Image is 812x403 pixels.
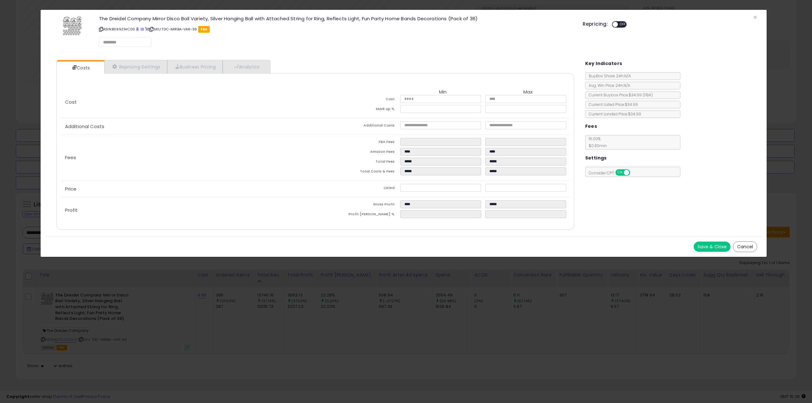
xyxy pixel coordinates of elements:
[145,27,148,32] a: Your listing only
[586,102,638,107] span: Current Listed Price: $34.99
[104,60,167,73] a: Repricing Settings
[485,89,570,95] th: Max
[315,184,400,194] td: Listed
[400,89,485,95] th: Min
[60,155,315,160] p: Fees
[586,170,638,176] span: Consider CPT:
[629,170,639,175] span: OFF
[585,122,597,130] h5: Fees
[585,60,622,68] h5: Key Indicators
[733,241,757,252] button: Cancel
[315,167,400,177] td: Total Costs & Fees
[63,16,82,35] img: 51ssIZ5uVwL._SL60_.jpg
[583,22,608,27] h5: Repricing:
[629,92,653,98] span: $34.99
[315,105,400,115] td: Mark up %
[60,186,315,192] p: Price
[315,200,400,210] td: Gross Profit
[586,136,607,148] span: 15.00 %
[315,210,400,220] td: Profit [PERSON_NAME] %
[60,124,315,129] p: Additional Costs
[586,111,641,117] span: Current Landed Price: $34.99
[60,208,315,213] p: Profit
[136,27,139,32] a: BuyBox page
[315,158,400,167] td: Total Fees
[315,95,400,105] td: Cost
[315,148,400,158] td: Amazon Fees
[694,242,730,252] button: Save & Close
[586,83,630,88] span: Avg. Win Price 24h: N/A
[60,100,315,105] p: Cost
[99,24,573,34] p: ASIN: B099Z1HCD3 | SKU: TDC-MIRBA-VAR-36
[141,27,144,32] a: All offer listings
[586,143,607,148] span: $0.30 min
[223,60,270,73] a: Analytics
[315,121,400,131] td: Additional Costs
[616,170,624,175] span: ON
[643,92,653,98] span: ( FBA )
[315,138,400,148] td: FBA Fees
[618,22,628,27] span: OFF
[586,73,631,79] span: BuyBox Share 24h: N/A
[167,60,223,73] a: Business Pricing
[585,154,607,162] h5: Settings
[753,13,757,22] span: ×
[57,62,104,74] a: Costs
[99,16,573,21] h3: The Dreidel Company Mirror Disco Ball Variety, Silver Hanging Ball with Attached String for Ring,...
[198,26,210,33] span: FBA
[586,92,653,98] span: Current Buybox Price:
